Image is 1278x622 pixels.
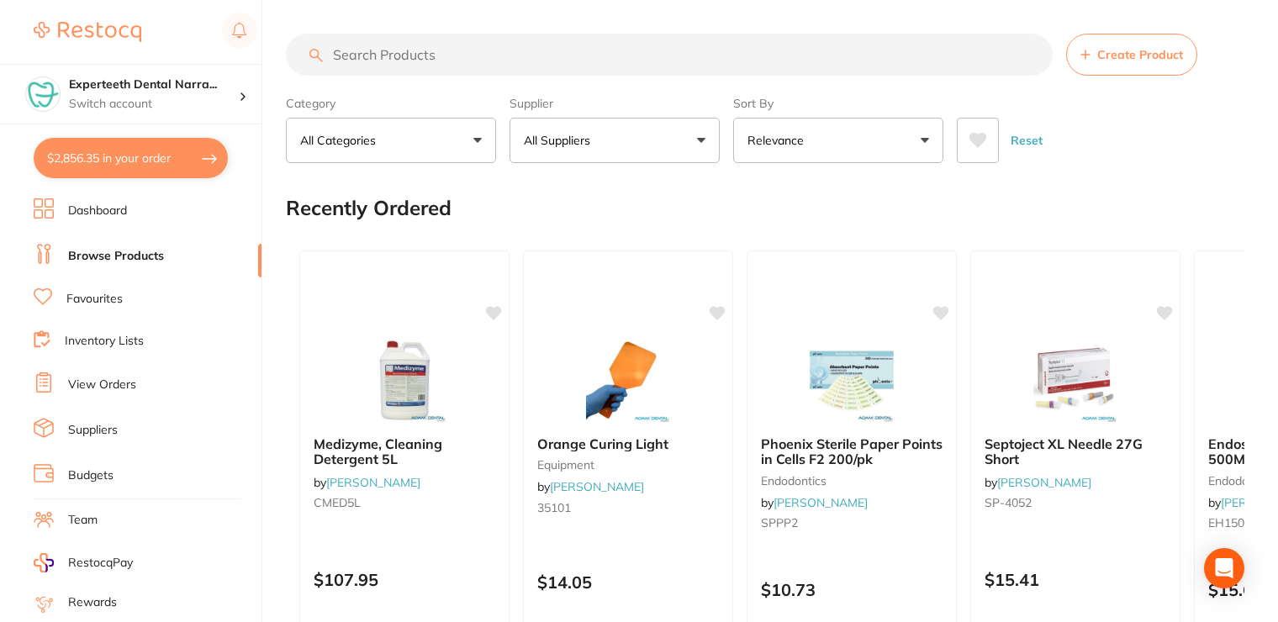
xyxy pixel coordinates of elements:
div: Open Intercom Messenger [1204,548,1244,588]
a: [PERSON_NAME] [326,475,420,490]
small: 35101 [537,501,719,514]
input: Search Products [286,34,1053,76]
a: View Orders [68,377,136,393]
img: Experteeth Dental Narrabri [26,77,60,111]
a: [PERSON_NAME] [774,495,868,510]
a: Restocq Logo [34,13,141,51]
small: SP-4052 [985,496,1166,509]
h4: Experteeth Dental Narrabri [69,76,239,93]
small: equipment [537,458,719,472]
b: Medizyme, Cleaning Detergent 5L [314,436,495,467]
span: by [761,495,868,510]
label: Category [286,96,496,111]
a: Rewards [68,594,117,611]
p: $14.05 [537,572,719,592]
span: by [314,475,420,490]
p: All Categories [300,132,383,149]
span: by [985,475,1091,490]
a: Team [68,512,98,529]
a: Dashboard [68,203,127,219]
a: RestocqPay [34,553,133,572]
img: Restocq Logo [34,22,141,42]
p: $15.41 [985,570,1166,589]
small: SPPP2 [761,516,943,530]
b: Septoject XL Needle 27G Short [985,436,1166,467]
p: All Suppliers [524,132,597,149]
p: $107.95 [314,570,495,589]
a: Favourites [66,291,123,308]
p: $10.73 [761,580,943,599]
a: [PERSON_NAME] [550,479,644,494]
button: Relevance [733,118,943,163]
b: Orange Curing Light [537,436,719,451]
button: Reset [1006,118,1048,163]
small: CMED5L [314,496,495,509]
button: $2,856.35 in your order [34,138,228,178]
button: All Suppliers [510,118,720,163]
img: Phoenix Sterile Paper Points in Cells F2 200/pk [797,339,906,423]
button: All Categories [286,118,496,163]
a: Suppliers [68,422,118,439]
img: Medizyme, Cleaning Detergent 5L [350,339,459,423]
label: Supplier [510,96,720,111]
label: Sort By [733,96,943,111]
button: Create Product [1066,34,1197,76]
h2: Recently Ordered [286,197,452,220]
small: endodontics [761,474,943,488]
span: by [537,479,644,494]
img: RestocqPay [34,553,54,572]
a: Budgets [68,467,114,484]
a: Browse Products [68,248,164,265]
p: Relevance [747,132,811,149]
img: Orange Curing Light [573,339,683,423]
span: Create Product [1097,48,1183,61]
p: Switch account [69,96,239,113]
a: [PERSON_NAME] [997,475,1091,490]
b: Phoenix Sterile Paper Points in Cells F2 200/pk [761,436,943,467]
img: Septoject XL Needle 27G Short [1021,339,1130,423]
a: Inventory Lists [65,333,144,350]
span: RestocqPay [68,555,133,572]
